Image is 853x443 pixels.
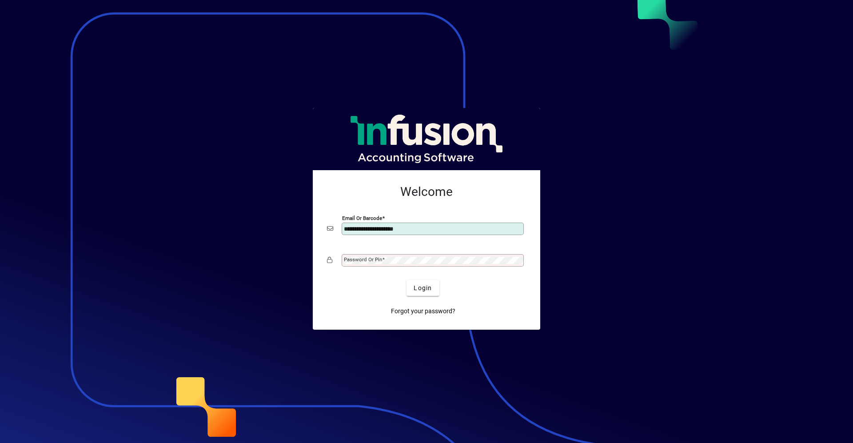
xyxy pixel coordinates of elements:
[387,303,459,319] a: Forgot your password?
[327,184,526,200] h2: Welcome
[342,215,382,221] mat-label: Email or Barcode
[414,283,432,293] span: Login
[344,256,382,263] mat-label: Password or Pin
[407,280,439,296] button: Login
[391,307,455,316] span: Forgot your password?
